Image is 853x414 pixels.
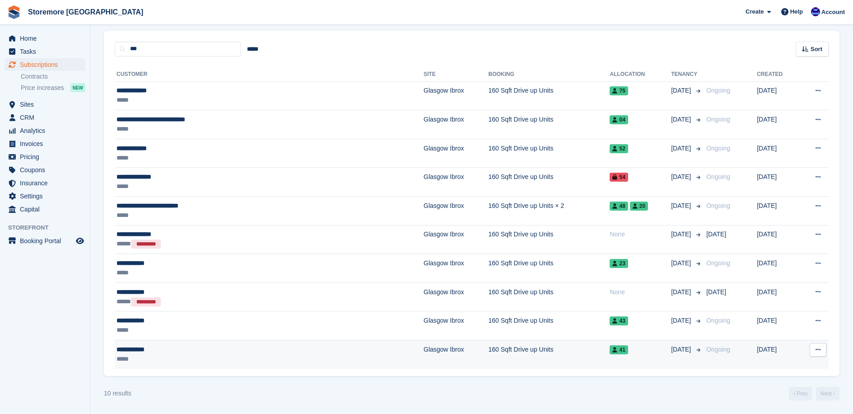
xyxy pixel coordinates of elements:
td: Glasgow Ibrox [424,311,489,340]
td: Glasgow Ibrox [424,168,489,197]
span: Invoices [20,137,74,150]
td: [DATE] [757,197,798,226]
th: Customer [115,67,424,82]
span: 20 [630,202,648,211]
a: menu [5,190,85,202]
td: [DATE] [757,340,798,369]
span: [DATE] [671,316,693,325]
a: Contracts [21,72,85,81]
span: Home [20,32,74,45]
span: [DATE] [671,287,693,297]
span: Sites [20,98,74,111]
a: Preview store [75,235,85,246]
span: [DATE] [671,201,693,211]
div: None [610,230,671,239]
th: Created [757,67,798,82]
td: 160 Sqft Drive up Units [489,311,610,340]
span: Ongoing [706,259,730,267]
span: 23 [610,259,628,268]
a: Price increases NEW [21,83,85,93]
img: Angela [811,7,820,16]
span: 04 [610,115,628,124]
a: menu [5,137,85,150]
td: [DATE] [757,311,798,340]
span: Create [746,7,764,16]
a: menu [5,58,85,71]
td: 160 Sqft Drive up Units [489,81,610,110]
span: Pricing [20,151,74,163]
span: [DATE] [671,345,693,354]
span: Ongoing [706,145,730,152]
span: Booking Portal [20,235,74,247]
span: Insurance [20,177,74,189]
a: menu [5,98,85,111]
a: menu [5,177,85,189]
td: [DATE] [757,282,798,311]
span: 75 [610,86,628,95]
span: CRM [20,111,74,124]
span: Ongoing [706,116,730,123]
a: Storemore [GEOGRAPHIC_DATA] [24,5,147,19]
td: Glasgow Ibrox [424,225,489,254]
span: Subscriptions [20,58,74,71]
span: Ongoing [706,317,730,324]
td: Glasgow Ibrox [424,139,489,168]
td: Glasgow Ibrox [424,81,489,110]
td: 160 Sqft Drive up Units [489,139,610,168]
span: Sort [811,45,822,54]
a: menu [5,32,85,45]
span: Tasks [20,45,74,58]
span: [DATE] [706,288,726,296]
span: Capital [20,203,74,216]
a: menu [5,111,85,124]
span: [DATE] [671,144,693,153]
nav: Page [787,387,841,400]
span: Coupons [20,164,74,176]
td: [DATE] [757,110,798,139]
span: Analytics [20,124,74,137]
td: [DATE] [757,168,798,197]
td: Glasgow Ibrox [424,197,489,226]
a: menu [5,235,85,247]
a: Previous [789,387,812,400]
div: NEW [70,83,85,92]
span: 43 [610,316,628,325]
td: 160 Sqft Drive up Units [489,168,610,197]
span: Ongoing [706,87,730,94]
span: 52 [610,144,628,153]
span: 48 [610,202,628,211]
th: Allocation [610,67,671,82]
td: [DATE] [757,81,798,110]
span: [DATE] [671,172,693,182]
span: Account [821,8,845,17]
div: 10 results [104,389,131,398]
span: [DATE] [671,259,693,268]
td: Glasgow Ibrox [424,110,489,139]
div: None [610,287,671,297]
a: menu [5,164,85,176]
a: Next [816,387,839,400]
td: Glasgow Ibrox [424,282,489,311]
td: Glasgow Ibrox [424,254,489,283]
span: [DATE] [706,231,726,238]
td: [DATE] [757,139,798,168]
td: 160 Sqft Drive up Units [489,340,610,369]
th: Booking [489,67,610,82]
span: Ongoing [706,202,730,209]
a: menu [5,45,85,58]
span: Price increases [21,84,64,92]
img: stora-icon-8386f47178a22dfd0bd8f6a31ec36ba5ce8667c1dd55bd0f319d3a0aa187defe.svg [7,5,21,19]
span: Help [790,7,803,16]
span: [DATE] [671,115,693,124]
th: Tenancy [671,67,703,82]
td: 160 Sqft Drive up Units [489,110,610,139]
td: 160 Sqft Drive up Units [489,282,610,311]
th: Site [424,67,489,82]
a: menu [5,203,85,216]
a: menu [5,151,85,163]
span: 41 [610,345,628,354]
span: [DATE] [671,86,693,95]
span: [DATE] [671,230,693,239]
span: Settings [20,190,74,202]
td: [DATE] [757,225,798,254]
